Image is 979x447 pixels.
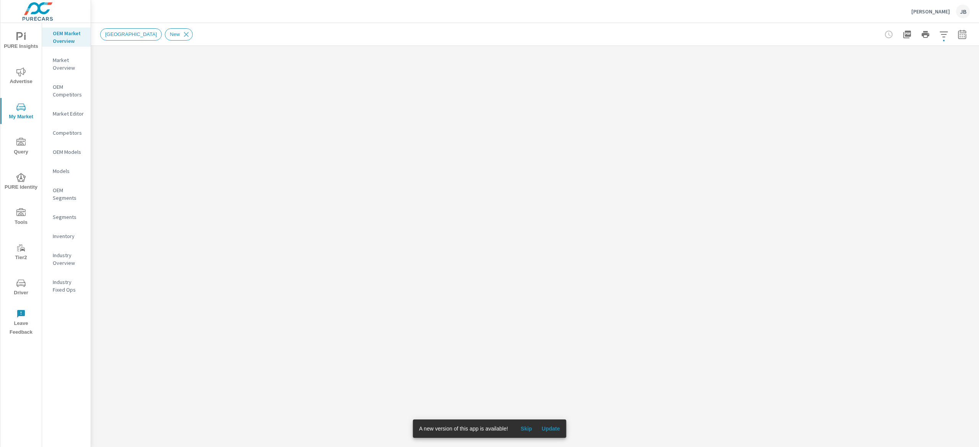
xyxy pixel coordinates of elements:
[538,423,563,435] button: Update
[42,127,91,139] div: Competitors
[936,27,951,42] button: Apply Filters
[53,278,85,294] p: Industry Fixed Ops
[53,186,85,202] p: OEM Segments
[955,27,970,42] button: Select Date Range
[419,426,508,432] span: A new version of this app is available!
[165,28,193,41] div: New
[42,108,91,119] div: Market Editor
[53,148,85,156] p: OEM Models
[3,138,39,157] span: Query
[3,67,39,86] span: Advertise
[53,83,85,98] p: OEM Competitors
[42,250,91,269] div: Industry Overview
[42,276,91,295] div: Industry Fixed Ops
[542,425,560,432] span: Update
[53,56,85,72] p: Market Overview
[42,81,91,100] div: OEM Competitors
[53,29,85,45] p: OEM Market Overview
[42,146,91,158] div: OEM Models
[42,184,91,204] div: OEM Segments
[918,27,933,42] button: Print Report
[165,31,184,37] span: New
[3,173,39,192] span: PURE Identity
[53,232,85,240] p: Inventory
[911,8,950,15] p: [PERSON_NAME]
[42,165,91,177] div: Models
[42,54,91,73] div: Market Overview
[53,213,85,221] p: Segments
[514,423,538,435] button: Skip
[956,5,970,18] div: JB
[53,110,85,117] p: Market Editor
[53,167,85,175] p: Models
[101,31,161,37] span: [GEOGRAPHIC_DATA]
[3,32,39,51] span: PURE Insights
[3,243,39,262] span: Tier2
[53,129,85,137] p: Competitors
[517,425,535,432] span: Skip
[42,211,91,223] div: Segments
[899,27,915,42] button: "Export Report to PDF"
[53,251,85,267] p: Industry Overview
[3,103,39,121] span: My Market
[0,23,42,340] div: nav menu
[3,208,39,227] span: Tools
[42,28,91,47] div: OEM Market Overview
[3,279,39,297] span: Driver
[3,309,39,337] span: Leave Feedback
[42,230,91,242] div: Inventory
